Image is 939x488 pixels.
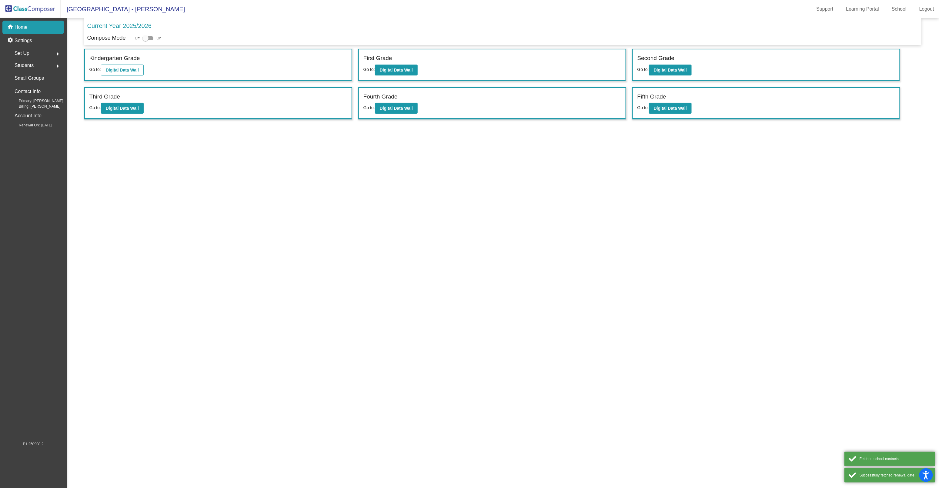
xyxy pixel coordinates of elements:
span: Set Up [15,49,29,58]
p: Home [15,24,28,31]
span: Go to: [363,67,375,72]
label: Kindergarten Grade [89,54,140,63]
div: Fetched school contacts [860,456,931,462]
span: Off [135,35,140,41]
button: Digital Data Wall [375,103,418,114]
a: School [887,4,911,14]
mat-icon: arrow_right [54,62,62,70]
button: Digital Data Wall [649,65,692,75]
span: Go to: [363,105,375,110]
p: Compose Mode [87,34,126,42]
a: Support [812,4,838,14]
span: Students [15,61,34,70]
b: Digital Data Wall [380,68,413,72]
label: Third Grade [89,92,120,101]
div: Successfully fetched renewal date [860,473,931,478]
span: Billing: [PERSON_NAME] [9,104,60,109]
p: Account Info [15,112,42,120]
span: On [156,35,161,41]
b: Digital Data Wall [106,106,139,111]
p: Contact Info [15,87,41,96]
span: Primary: [PERSON_NAME] [9,98,63,104]
span: Go to: [89,105,101,110]
p: Current Year 2025/2026 [87,21,152,30]
button: Digital Data Wall [649,103,692,114]
span: Go to: [89,67,101,72]
span: [GEOGRAPHIC_DATA] - [PERSON_NAME] [61,4,185,14]
span: Go to: [637,105,649,110]
p: Small Groups [15,74,44,82]
a: Logout [914,4,939,14]
button: Digital Data Wall [101,65,144,75]
label: First Grade [363,54,392,63]
mat-icon: settings [7,37,15,44]
a: Learning Portal [841,4,884,14]
b: Digital Data Wall [380,106,413,111]
b: Digital Data Wall [654,68,687,72]
b: Digital Data Wall [654,106,687,111]
label: Fourth Grade [363,92,398,101]
mat-icon: arrow_right [54,50,62,58]
label: Second Grade [637,54,675,63]
label: Fifth Grade [637,92,666,101]
button: Digital Data Wall [375,65,418,75]
span: Renewal On: [DATE] [9,122,52,128]
b: Digital Data Wall [106,68,139,72]
button: Digital Data Wall [101,103,144,114]
p: Settings [15,37,32,44]
mat-icon: home [7,24,15,31]
span: Go to: [637,67,649,72]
